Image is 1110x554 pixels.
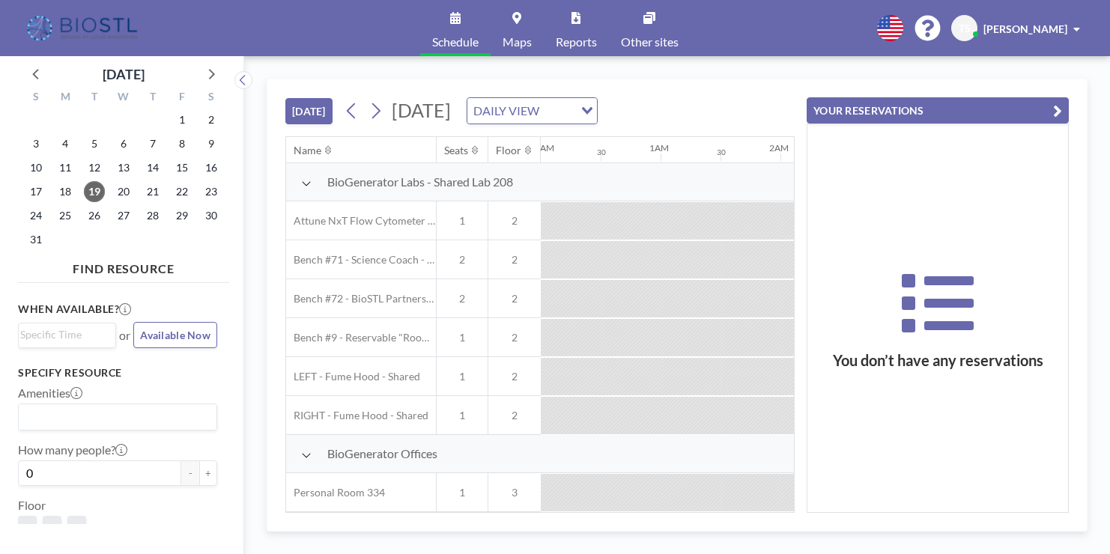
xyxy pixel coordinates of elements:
button: - [181,460,199,486]
span: 2 [488,409,541,422]
span: Sunday, August 17, 2025 [25,181,46,202]
span: Monday, August 18, 2025 [55,181,76,202]
span: 2 [488,253,541,267]
span: 1 [437,214,488,228]
button: YOUR RESERVATIONS [807,97,1069,124]
span: Wednesday, August 6, 2025 [113,133,134,154]
div: Floor [496,144,521,157]
div: F [167,88,196,108]
span: [PERSON_NAME] [983,22,1067,35]
span: Sunday, August 31, 2025 [25,229,46,250]
span: Friday, August 1, 2025 [172,109,192,130]
span: Saturday, August 23, 2025 [201,181,222,202]
span: Thursday, August 7, 2025 [142,133,163,154]
div: W [109,88,139,108]
span: Wednesday, August 13, 2025 [113,157,134,178]
span: 1 [437,486,488,499]
span: 2 [49,522,55,537]
span: Wednesday, August 27, 2025 [113,205,134,226]
span: Tuesday, August 5, 2025 [84,133,105,154]
span: 2 [437,292,488,305]
h3: You don’t have any reservations [807,351,1068,370]
span: 1 [437,331,488,344]
span: Bench #71 - Science Coach - BioSTL Bench [286,253,436,267]
span: 3 [73,522,80,537]
div: 30 [717,147,726,157]
span: Maps [503,36,532,48]
span: or [119,328,130,343]
span: Friday, August 8, 2025 [172,133,192,154]
div: Search for option [467,98,597,124]
span: Saturday, August 9, 2025 [201,133,222,154]
span: BioGenerator Labs - Shared Lab 208 [327,174,513,189]
input: Search for option [20,407,208,427]
div: 2AM [769,142,789,153]
span: Tuesday, August 26, 2025 [84,205,105,226]
span: Thursday, August 21, 2025 [142,181,163,202]
h3: Specify resource [18,366,217,380]
div: Search for option [19,323,115,346]
span: 1 [437,409,488,422]
input: Search for option [20,326,107,343]
span: Monday, August 25, 2025 [55,205,76,226]
span: Other sites [621,36,679,48]
span: 1 [437,370,488,383]
span: 1 [24,522,31,537]
button: Available Now [133,322,217,348]
span: RIGHT - Fume Hood - Shared [286,409,428,422]
span: BioGenerator Offices [327,446,437,461]
span: Sunday, August 24, 2025 [25,205,46,226]
span: Monday, August 11, 2025 [55,157,76,178]
div: Seats [444,144,468,157]
span: [DATE] [392,99,451,121]
span: Thursday, August 14, 2025 [142,157,163,178]
div: T [80,88,109,108]
span: Saturday, August 2, 2025 [201,109,222,130]
span: Wednesday, August 20, 2025 [113,181,134,202]
label: Floor [18,498,46,513]
div: T [138,88,167,108]
span: Friday, August 29, 2025 [172,205,192,226]
span: Reports [556,36,597,48]
div: M [51,88,80,108]
span: 2 [488,214,541,228]
div: Name [294,144,321,157]
label: Amenities [18,386,82,401]
span: 2 [488,292,541,305]
span: Available Now [140,329,210,341]
span: Saturday, August 16, 2025 [201,157,222,178]
span: Schedule [432,36,479,48]
span: 2 [488,370,541,383]
span: TS [959,22,971,35]
span: 2 [488,331,541,344]
div: S [22,88,51,108]
span: Friday, August 22, 2025 [172,181,192,202]
div: 30 [597,147,606,157]
span: Thursday, August 28, 2025 [142,205,163,226]
input: Search for option [544,101,572,121]
div: Search for option [19,404,216,430]
span: DAILY VIEW [470,101,542,121]
span: LEFT - Fume Hood - Shared [286,370,420,383]
div: [DATE] [103,64,145,85]
img: organization-logo [24,13,143,43]
span: Bench #72 - BioSTL Partnerships & Apprenticeships Bench [286,292,436,305]
span: Saturday, August 30, 2025 [201,205,222,226]
div: 12AM [530,142,554,153]
span: Attune NxT Flow Cytometer - Bench #25 [286,214,436,228]
span: Friday, August 15, 2025 [172,157,192,178]
label: How many people? [18,442,127,457]
span: Sunday, August 3, 2025 [25,133,46,154]
span: 3 [488,486,541,499]
span: 2 [437,253,488,267]
button: [DATE] [285,98,333,124]
span: Tuesday, August 19, 2025 [84,181,105,202]
span: Sunday, August 10, 2025 [25,157,46,178]
span: Monday, August 4, 2025 [55,133,76,154]
span: Personal Room 334 [286,486,385,499]
button: + [199,460,217,486]
span: Bench #9 - Reservable "RoomZilla" Bench [286,331,436,344]
div: 1AM [649,142,669,153]
h4: FIND RESOURCE [18,255,229,276]
span: Tuesday, August 12, 2025 [84,157,105,178]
